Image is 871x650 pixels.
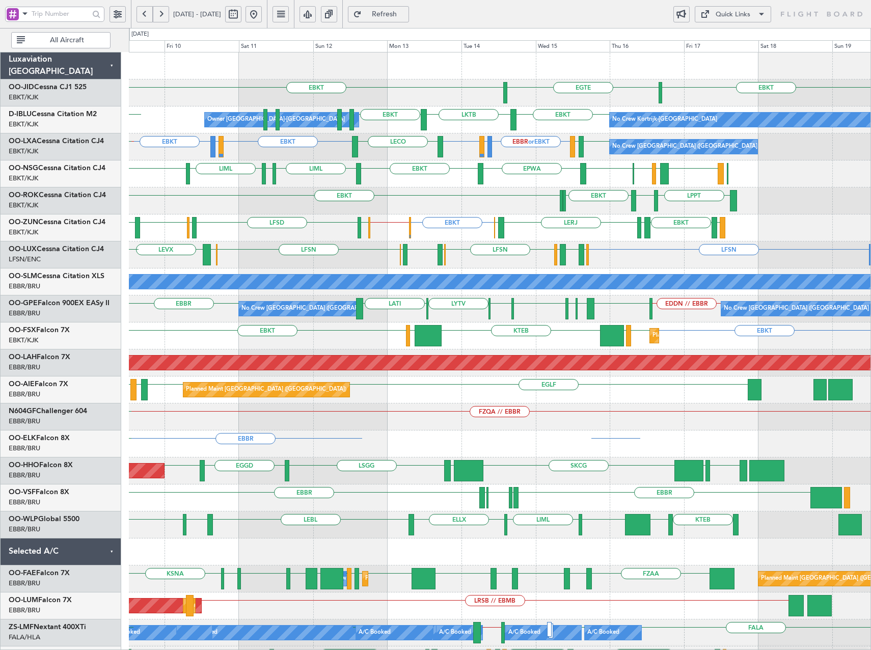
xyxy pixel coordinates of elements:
[241,301,412,316] div: No Crew [GEOGRAPHIC_DATA] ([GEOGRAPHIC_DATA] National)
[9,489,36,496] span: OO-VSF
[9,525,40,534] a: EBBR/BRU
[9,516,79,523] a: OO-WLPGlobal 5500
[508,625,540,640] div: A/C Booked
[9,93,38,102] a: EBKT/KJK
[9,444,40,453] a: EBBR/BRU
[9,471,40,480] a: EBBR/BRU
[9,219,105,226] a: OO-ZUNCessna Citation CJ4
[716,10,750,20] div: Quick Links
[9,327,36,334] span: OO-FSX
[652,328,771,343] div: Planned Maint Kortrijk-[GEOGRAPHIC_DATA]
[9,381,68,388] a: OO-AIEFalcon 7X
[9,498,40,507] a: EBBR/BRU
[9,273,37,280] span: OO-SLM
[9,390,40,399] a: EBBR/BRU
[9,111,32,118] span: D-IBLU
[9,570,36,577] span: OO-FAE
[9,111,97,118] a: D-IBLUCessna Citation M2
[587,625,619,640] div: A/C Booked
[313,40,388,52] div: Sun 12
[9,300,38,307] span: OO-GPE
[9,633,40,642] a: FALA/HLA
[9,84,87,91] a: OO-JIDCessna CJ1 525
[536,40,610,52] div: Wed 15
[9,219,38,226] span: OO-ZUN
[9,255,41,264] a: LFSN/ENC
[186,382,346,397] div: Planned Maint [GEOGRAPHIC_DATA] ([GEOGRAPHIC_DATA])
[612,112,717,127] div: No Crew Kortrijk-[GEOGRAPHIC_DATA]
[9,300,110,307] a: OO-GPEFalcon 900EX EASy II
[9,462,73,469] a: OO-HHOFalcon 8X
[9,489,69,496] a: OO-VSFFalcon 8X
[610,40,684,52] div: Thu 16
[9,165,38,172] span: OO-NSG
[9,327,70,334] a: OO-FSXFalcon 7X
[9,363,40,372] a: EBBR/BRU
[9,138,37,145] span: OO-LXA
[9,597,38,604] span: OO-LUM
[9,282,40,291] a: EBBR/BRU
[365,571,454,586] div: Planned Maint Melsbroek Air Base
[173,10,221,19] span: [DATE] - [DATE]
[758,40,833,52] div: Sat 18
[9,624,34,631] span: ZS-LMF
[239,40,313,52] div: Sat 11
[9,147,38,156] a: EBKT/KJK
[9,309,40,318] a: EBBR/BRU
[695,6,771,22] button: Quick Links
[348,6,409,22] button: Refresh
[9,408,36,415] span: N604GF
[9,120,38,129] a: EBKT/KJK
[439,625,471,640] div: A/C Booked
[9,435,36,442] span: OO-ELK
[612,139,783,154] div: No Crew [GEOGRAPHIC_DATA] ([GEOGRAPHIC_DATA] National)
[27,37,107,44] span: All Aircraft
[9,579,40,588] a: EBBR/BRU
[9,408,87,415] a: N604GFChallenger 604
[9,165,105,172] a: OO-NSGCessna Citation CJ4
[387,40,461,52] div: Mon 13
[461,40,536,52] div: Tue 14
[9,381,35,388] span: OO-AIE
[11,32,111,48] button: All Aircraft
[207,112,345,127] div: Owner [GEOGRAPHIC_DATA]-[GEOGRAPHIC_DATA]
[9,597,72,604] a: OO-LUMFalcon 7X
[9,84,34,91] span: OO-JID
[131,30,149,39] div: [DATE]
[9,354,70,361] a: OO-LAHFalcon 7X
[9,435,70,442] a: OO-ELKFalcon 8X
[9,273,104,280] a: OO-SLMCessna Citation XLS
[9,201,38,210] a: EBKT/KJK
[9,192,106,199] a: OO-ROKCessna Citation CJ4
[9,354,37,361] span: OO-LAH
[9,228,38,237] a: EBKT/KJK
[9,192,39,199] span: OO-ROK
[9,606,40,615] a: EBBR/BRU
[9,516,38,523] span: OO-WLP
[165,40,239,52] div: Fri 10
[684,40,758,52] div: Fri 17
[32,6,89,21] input: Trip Number
[9,624,86,631] a: ZS-LMFNextant 400XTi
[9,246,37,253] span: OO-LUX
[9,246,104,253] a: OO-LUXCessna Citation CJ4
[9,174,38,183] a: EBKT/KJK
[359,625,391,640] div: A/C Booked
[9,462,39,469] span: OO-HHO
[9,570,70,577] a: OO-FAEFalcon 7X
[364,11,405,18] span: Refresh
[9,336,38,345] a: EBKT/KJK
[9,138,104,145] a: OO-LXACessna Citation CJ4
[9,417,40,426] a: EBBR/BRU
